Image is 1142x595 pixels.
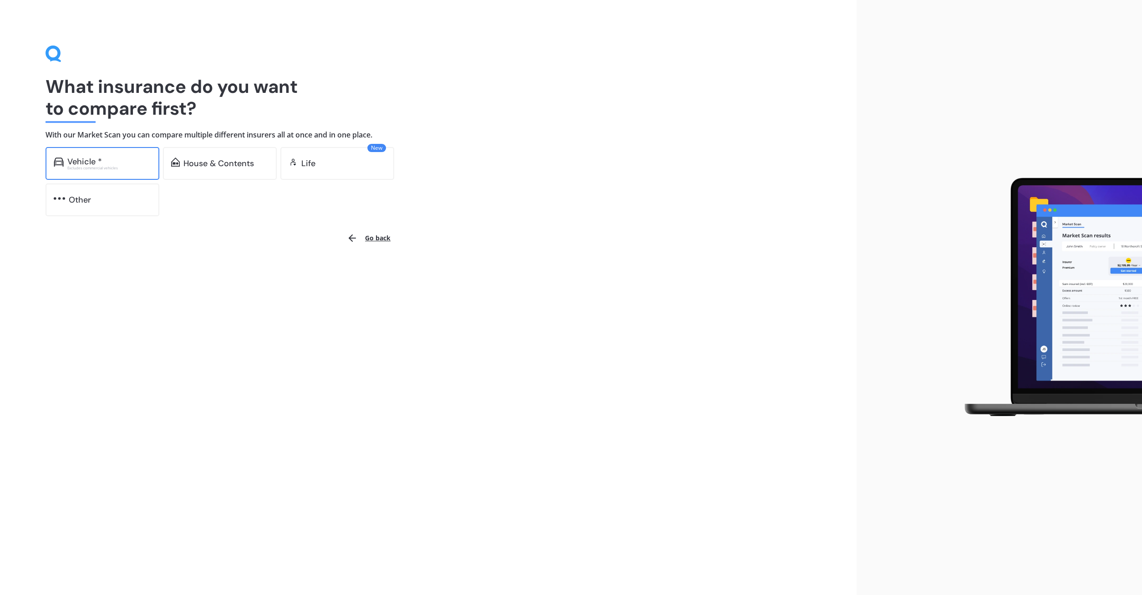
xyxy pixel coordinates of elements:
div: House & Contents [183,159,254,168]
h1: What insurance do you want to compare first? [46,76,811,119]
img: laptop.webp [951,173,1142,423]
div: Vehicle * [67,157,102,166]
img: life.f720d6a2d7cdcd3ad642.svg [289,158,298,167]
h4: With our Market Scan you can compare multiple different insurers all at once and in one place. [46,130,811,140]
img: other.81dba5aafe580aa69f38.svg [54,194,65,203]
div: Excludes commercial vehicles [67,166,151,170]
span: New [367,144,386,152]
img: home-and-contents.b802091223b8502ef2dd.svg [171,158,180,167]
div: Other [69,195,91,204]
img: car.f15378c7a67c060ca3f3.svg [54,158,64,167]
button: Go back [341,227,396,249]
div: Life [301,159,315,168]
